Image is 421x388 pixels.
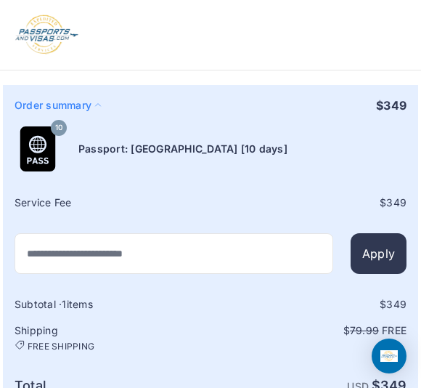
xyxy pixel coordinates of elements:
div: Order summary [15,98,102,113]
span: FREE SHIPPING [28,341,94,352]
h6: Shipping [15,323,209,352]
p: $ [212,323,406,338]
span: Free [382,324,406,336]
div: Open Intercom Messenger [372,339,406,373]
button: Apply [351,233,406,274]
span: 349 [386,196,406,209]
span: 10 [55,118,62,137]
h6: Passport: [GEOGRAPHIC_DATA] [10 days] [78,142,287,156]
h6: Subtotal · items [15,297,209,312]
img: Logo [15,15,79,55]
h6: Service Fee [15,195,209,210]
span: 79.99 [350,324,379,336]
div: $ [212,297,406,312]
div: $ [212,195,406,210]
span: 349 [383,98,406,113]
span: 1 [62,298,66,310]
img: Product Name [15,126,60,171]
span: 349 [386,298,406,310]
p: $ [376,97,406,114]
